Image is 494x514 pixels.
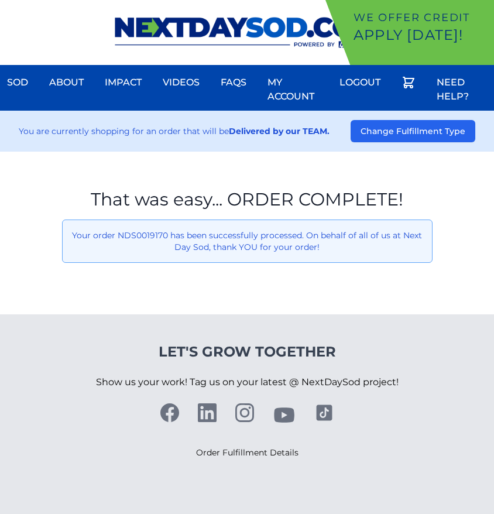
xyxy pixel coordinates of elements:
strong: Delivered by our TEAM. [229,126,330,136]
a: Videos [156,68,207,97]
a: Order Fulfillment Details [196,447,299,458]
h1: That was easy... ORDER COMPLETE! [62,189,433,210]
p: Apply [DATE]! [354,26,489,44]
a: FAQs [214,68,253,97]
button: Change Fulfillment Type [351,120,475,142]
a: Impact [98,68,149,97]
p: Your order NDS0019170 has been successfully processed. On behalf of all of us at Next Day Sod, th... [72,229,423,253]
a: Need Help? [430,68,494,111]
a: About [42,68,91,97]
a: Logout [332,68,387,97]
h4: Let's Grow Together [96,342,399,361]
p: Show us your work! Tag us on your latest @ NextDaySod project! [96,361,399,403]
p: We offer Credit [354,9,489,26]
a: My Account [260,68,325,111]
